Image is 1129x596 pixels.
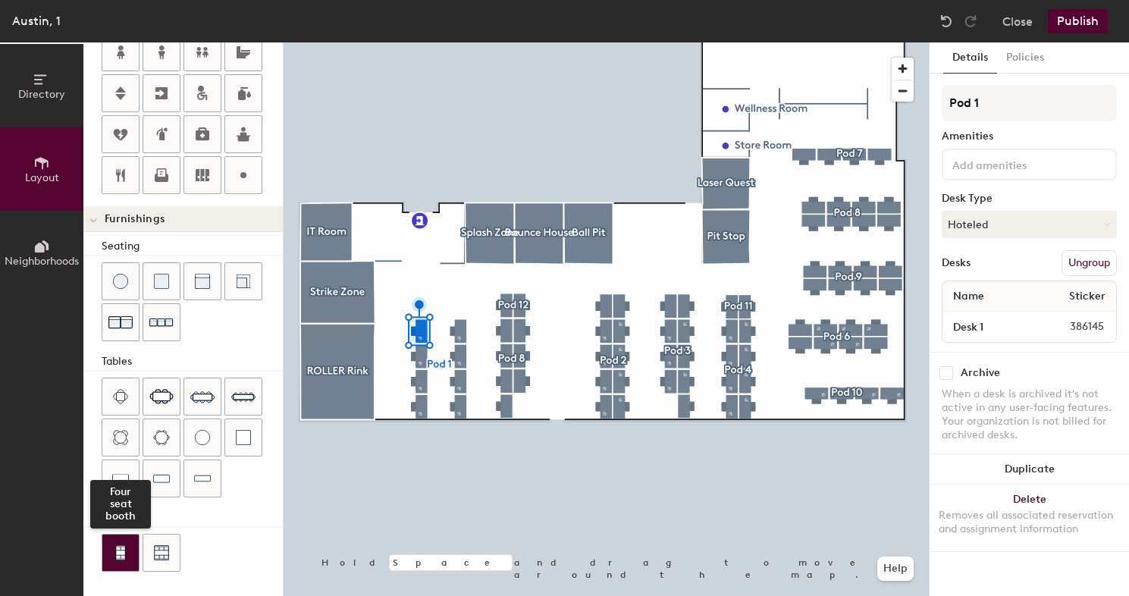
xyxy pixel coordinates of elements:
[997,42,1053,74] button: Policies
[224,378,262,416] button: Ten seat table
[108,310,133,334] img: Couch (x2)
[939,509,1120,536] div: Removes all associated reservation and assignment information
[102,510,283,526] div: Booths
[143,303,180,341] button: Couch (x3)
[113,389,128,404] img: Four seat table
[930,485,1129,551] button: DeleteRemoves all associated reservation and assignment information
[236,274,251,289] img: Couch (corner)
[1033,318,1113,335] span: 386145
[946,316,1033,337] input: Unnamed desk
[143,419,180,456] button: Six seat round table
[1062,283,1113,310] span: Sticker
[194,471,211,486] img: Table (1x4)
[114,545,127,560] img: Four seat booth
[102,534,140,572] button: Four seat boothFour seat booth
[154,274,169,289] img: Cushion
[183,460,221,497] button: Table (1x4)
[942,130,1117,143] div: Amenities
[25,171,59,184] span: Layout
[190,384,215,409] img: Eight seat table
[102,238,283,255] div: Seating
[1062,250,1117,276] button: Ungroup
[942,211,1117,238] button: Hoteled
[236,430,251,445] img: Table (1x1)
[149,311,174,334] img: Couch (x3)
[961,367,1000,379] div: Archive
[942,387,1117,442] div: When a desk is archived it's not active in any user-facing features. Your organization is not bil...
[113,430,128,445] img: Four seat round table
[1002,9,1033,33] button: Close
[231,384,256,409] img: Ten seat table
[963,14,978,29] img: Redo
[143,460,180,497] button: Table (1x3)
[930,454,1129,485] button: Duplicate
[949,155,1086,173] input: Add amenities
[102,303,140,341] button: Couch (x2)
[195,274,210,289] img: Couch (middle)
[143,378,180,416] button: Six seat table
[105,213,165,225] span: Furnishings
[946,283,992,310] span: Name
[102,378,140,416] button: Four seat table
[183,262,221,300] button: Couch (middle)
[942,193,1117,205] div: Desk Type
[154,545,169,560] img: Six seat booth
[12,11,61,30] div: Austin, 1
[943,42,997,74] button: Details
[1048,9,1108,33] button: Publish
[102,419,140,456] button: Four seat round table
[18,88,65,101] span: Directory
[102,262,140,300] button: Stool
[195,430,210,445] img: Table (round)
[877,557,914,581] button: Help
[153,471,170,486] img: Table (1x3)
[102,460,140,497] button: Table (1x2)
[183,378,221,416] button: Eight seat table
[112,471,129,486] img: Table (1x2)
[143,534,180,572] button: Six seat booth
[942,257,971,269] div: Desks
[149,389,174,404] img: Six seat table
[224,262,262,300] button: Couch (corner)
[183,419,221,456] button: Table (round)
[224,419,262,456] button: Table (1x1)
[113,274,128,289] img: Stool
[102,353,283,370] div: Tables
[143,262,180,300] button: Cushion
[153,430,170,445] img: Six seat round table
[5,255,79,268] span: Neighborhoods
[939,14,954,29] img: Undo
